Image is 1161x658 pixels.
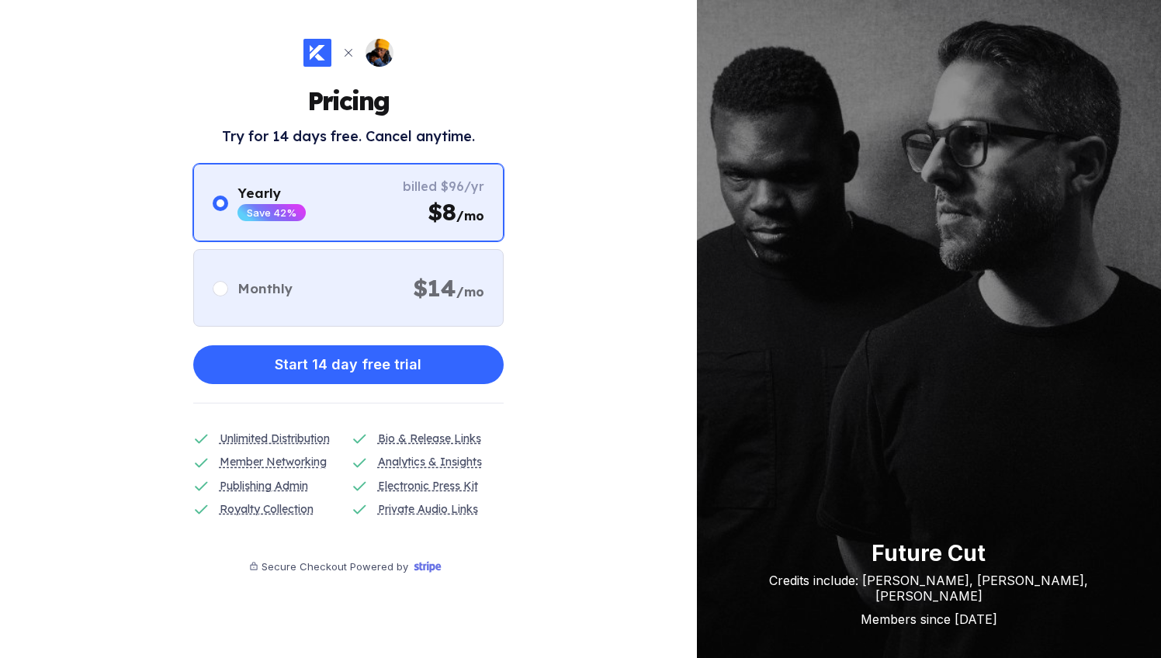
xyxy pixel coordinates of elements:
div: Analytics & Insights [378,453,482,470]
span: /mo [456,284,484,300]
div: billed $96/yr [403,178,484,194]
div: Monthly [237,280,293,296]
div: Credits include: [PERSON_NAME], [PERSON_NAME], [PERSON_NAME] [728,573,1130,604]
div: $ 14 [413,273,484,303]
h2: Try for 14 days free. Cancel anytime. [222,127,475,145]
h1: Pricing [307,85,389,116]
div: Save 42% [247,206,296,219]
div: Future Cut [728,540,1130,566]
div: Private Audio Links [378,500,478,518]
div: $8 [428,197,484,227]
img: ab6761610000e5eb2ff19fe2f7d14837956d0188 [366,39,393,67]
div: Publishing Admin [220,477,308,494]
div: Secure Checkout Powered by [262,560,408,573]
button: Start 14 day free trial [193,345,504,384]
span: /mo [456,208,484,223]
div: Unlimited Distribution [220,430,330,447]
div: Member Networking [220,453,327,470]
div: Bio & Release Links [378,430,481,447]
div: Members since [DATE] [728,611,1130,627]
div: Yearly [237,185,306,201]
div: Electronic Press Kit [378,477,478,494]
div: Start 14 day free trial [275,349,421,380]
div: Royalty Collection [220,500,314,518]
